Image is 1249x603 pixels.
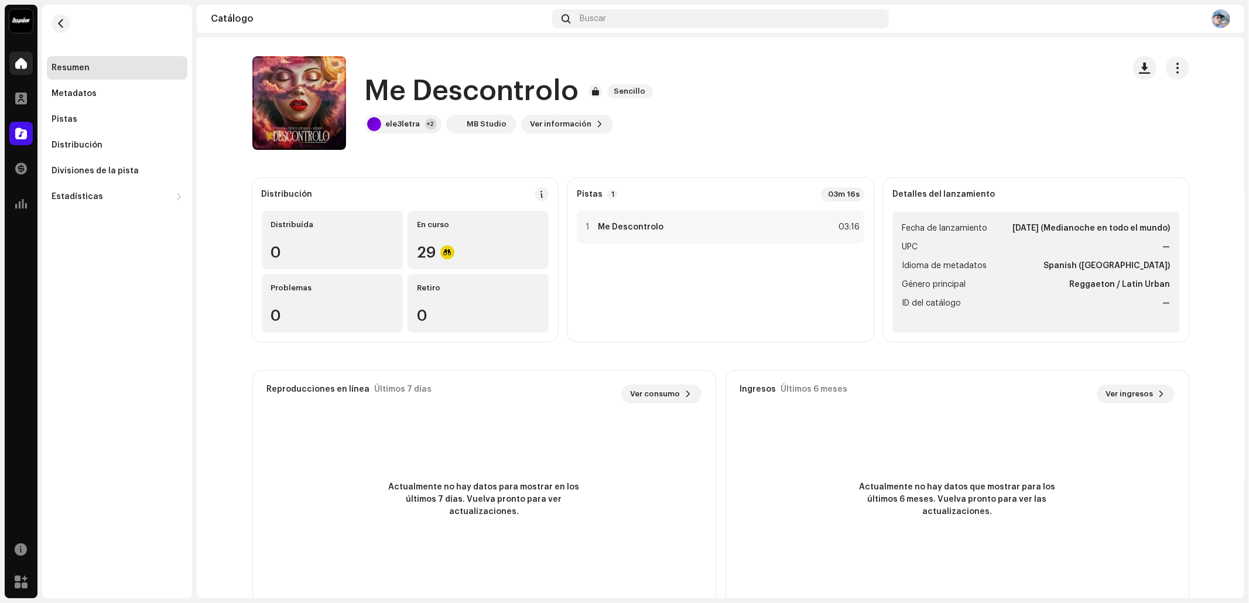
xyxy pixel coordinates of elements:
[834,220,860,234] div: 03:16
[52,141,102,150] div: Distribución
[417,283,539,293] div: Retiro
[47,56,187,80] re-m-nav-item: Resumen
[386,119,420,129] div: ele3letra
[267,385,370,394] div: Reproducciones en línea
[52,115,77,124] div: Pistas
[47,133,187,157] re-m-nav-item: Distribución
[1013,221,1171,235] strong: [DATE] (Medianoche en todo el mundo)
[621,385,702,403] button: Ver consumo
[902,296,961,310] span: ID del catálogo
[1163,240,1171,254] strong: —
[892,190,995,199] strong: Detalles del lanzamiento
[1106,382,1154,406] span: Ver ingresos
[598,222,663,232] strong: Me Descontrolo
[821,187,864,201] div: 03m 16s
[1163,296,1171,310] strong: —
[262,190,313,199] div: Distribución
[902,277,966,292] span: Género principal
[740,385,776,394] div: Ingresos
[781,385,848,394] div: Últimos 6 meses
[52,63,90,73] div: Resumen
[47,82,187,105] re-m-nav-item: Metadatos
[852,481,1063,518] span: Actualmente no hay datos que mostrar para los últimos 6 meses. Vuelva pronto para ver las actuali...
[211,14,547,23] div: Catálogo
[521,115,613,133] button: Ver información
[607,189,618,200] p-badge: 1
[417,220,539,229] div: En curso
[631,382,680,406] span: Ver consumo
[902,240,918,254] span: UPC
[531,112,592,136] span: Ver información
[425,118,437,130] div: +2
[379,481,590,518] span: Actualmente no hay datos para mostrar en los últimos 7 días. Vuelva pronto para ver actualizaciones.
[580,14,606,23] span: Buscar
[467,119,507,129] div: MB Studio
[52,166,139,176] div: Divisiones de la pista
[271,220,393,229] div: Distribuída
[1070,277,1171,292] strong: Reggaeton / Latin Urban
[271,283,393,293] div: Problemas
[47,185,187,208] re-m-nav-dropdown: Estadísticas
[47,108,187,131] re-m-nav-item: Pistas
[577,190,603,199] strong: Pistas
[52,89,97,98] div: Metadatos
[1044,259,1171,273] strong: Spanish ([GEOGRAPHIC_DATA])
[449,117,463,131] img: de8f4ecf-a2f2-4fb0-9d73-7c40bce3a13d
[375,385,432,394] div: Últimos 7 días
[607,84,653,98] span: Sencillo
[902,259,987,273] span: Idioma de metadatos
[47,159,187,183] re-m-nav-item: Divisiones de la pista
[52,192,103,201] div: Estadísticas
[365,73,579,110] h1: Me Descontrolo
[902,221,987,235] span: Fecha de lanzamiento
[1212,9,1230,28] img: f0d27c4e-c4e1-4e77-9978-235f79949084
[9,9,33,33] img: 10370c6a-d0e2-4592-b8a2-38f444b0ca44
[1097,385,1175,403] button: Ver ingresos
